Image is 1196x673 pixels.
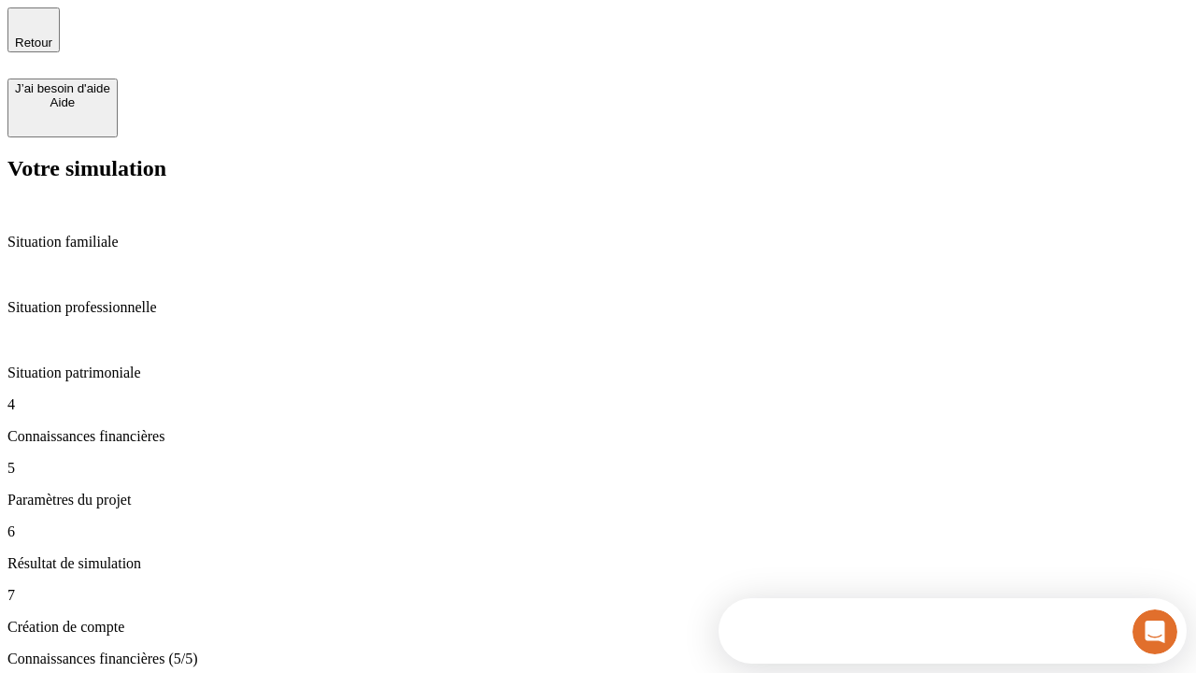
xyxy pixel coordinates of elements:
p: Situation familiale [7,234,1189,251]
p: 7 [7,587,1189,604]
button: J’ai besoin d'aideAide [7,79,118,137]
p: 5 [7,460,1189,477]
span: Retour [15,36,52,50]
p: 6 [7,523,1189,540]
p: Connaissances financières [7,428,1189,445]
h2: Votre simulation [7,156,1189,181]
iframe: Intercom live chat discovery launcher [719,598,1187,664]
p: Paramètres du projet [7,492,1189,508]
iframe: Intercom live chat [1132,609,1177,654]
p: Création de compte [7,619,1189,636]
button: Retour [7,7,60,52]
p: 4 [7,396,1189,413]
div: J’ai besoin d'aide [15,81,110,95]
div: Aide [15,95,110,109]
p: Résultat de simulation [7,555,1189,572]
p: Connaissances financières (5/5) [7,651,1189,667]
p: Situation patrimoniale [7,365,1189,381]
p: Situation professionnelle [7,299,1189,316]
